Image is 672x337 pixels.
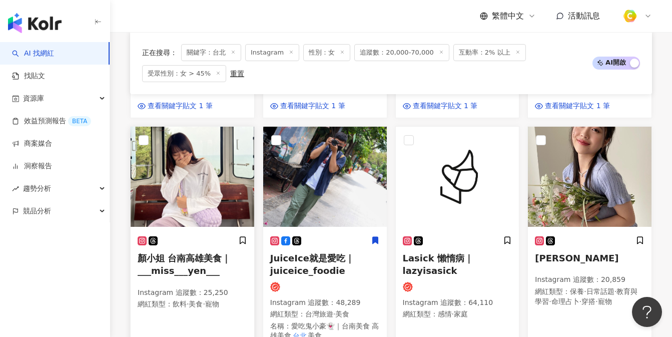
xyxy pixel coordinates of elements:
span: · [333,310,335,318]
span: 競品分析 [23,200,51,222]
span: 教育與學習 [535,287,637,305]
p: 網紅類型 ： [270,309,380,319]
p: 網紅類型 ： [138,299,247,309]
span: · [614,287,616,295]
span: 趨勢分析 [23,177,51,200]
span: 資源庫 [23,87,44,110]
span: 正在搜尋 ： [142,49,177,57]
span: 性別：女 [303,44,350,61]
span: · [549,297,551,305]
img: %E6%96%B9%E5%BD%A2%E7%B4%94.png [620,7,639,26]
span: [PERSON_NAME] [535,253,618,263]
img: KOL Avatar [396,127,519,227]
span: 查看關鍵字貼文 1 筆 [148,101,213,111]
span: 家庭 [454,310,468,318]
span: · [595,297,597,305]
iframe: Help Scout Beacon - Open [632,297,662,327]
img: KOL Avatar [131,127,254,227]
span: 查看關鍵字貼文 1 筆 [545,101,610,111]
span: 寵物 [205,300,219,308]
span: · [579,297,581,305]
span: 受眾性別：女 > 45% [142,65,226,82]
div: 重置 [230,70,244,78]
span: · [203,300,205,308]
a: searchAI 找網紅 [12,49,54,59]
a: 查看關鍵字貼文 1 筆 [270,101,345,111]
span: JuiceIce就是愛吃｜ juiceice_foodie [270,253,354,276]
span: 命理占卜 [551,297,579,305]
span: Instagram [245,44,299,61]
span: 美食 [189,300,203,308]
span: 美食 [335,310,349,318]
img: KOL Avatar [528,127,651,227]
span: 台灣旅遊 [305,310,333,318]
img: logo [8,13,62,33]
a: 找貼文 [12,71,45,81]
a: 查看關鍵字貼文 1 筆 [403,101,478,111]
p: Instagram 追蹤數 ： 48,289 [270,298,380,308]
span: 查看關鍵字貼文 1 筆 [413,101,478,111]
span: 繁體中文 [492,11,524,22]
span: 互動率：2% 以上 [453,44,526,61]
span: 追蹤數：20,000-70,000 [354,44,449,61]
span: 活動訊息 [568,11,600,21]
a: 效益預測報告BETA [12,116,91,126]
span: 穿搭 [581,297,595,305]
a: 洞察報告 [12,161,52,171]
p: 網紅類型 ： [403,309,512,319]
a: 商案媒合 [12,139,52,149]
span: 寵物 [598,297,612,305]
span: · [584,287,586,295]
span: 感情 [438,310,452,318]
span: rise [12,185,19,192]
span: 保養 [570,287,584,295]
span: · [187,300,189,308]
span: Lasick 懶惰病｜lazyisasick [403,253,473,276]
p: Instagram 追蹤數 ： 25,250 [138,288,247,298]
p: 網紅類型 ： [535,287,644,306]
p: Instagram 追蹤數 ： 20,859 [535,275,644,285]
span: 顏小姐 台南高雄美食｜___miss___yen___ [138,253,231,276]
span: 日常話題 [586,287,614,295]
p: Instagram 追蹤數 ： 64,110 [403,298,512,308]
img: KOL Avatar [263,127,387,227]
span: 飲料 [173,300,187,308]
a: 查看關鍵字貼文 1 筆 [138,101,213,111]
span: · [452,310,454,318]
span: 關鍵字：台北 [181,44,241,61]
a: 查看關鍵字貼文 1 筆 [535,101,610,111]
span: 查看關鍵字貼文 1 筆 [280,101,345,111]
